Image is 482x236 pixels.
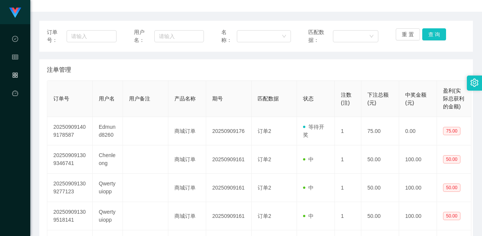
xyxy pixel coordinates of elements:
span: 订单2 [258,156,271,162]
td: 50.00 [361,174,399,202]
input: 请输入 [154,30,204,42]
span: 数据中心 [12,36,18,103]
i: 图标: table [12,51,18,66]
span: 中 [303,185,314,191]
span: 产品名称 [174,96,196,102]
span: 中 [303,156,314,162]
td: 20250909176 [206,117,252,145]
td: 202509091309346741 [47,145,93,174]
td: 1 [335,202,361,230]
span: 订单2 [258,185,271,191]
span: 盈利(实际总获利的金额) [443,88,464,110]
span: 用户名： [134,28,154,44]
td: Qwertyuiopp [93,174,123,202]
i: 图标: check-circle-o [12,32,18,48]
span: 匹配数据： [308,28,333,44]
td: 100.00 [399,174,437,202]
td: 202509091309277123 [47,174,93,202]
td: 50.00 [361,145,399,174]
span: 状态 [303,96,314,102]
span: 用户名 [99,96,115,102]
td: 20250909161 [206,145,252,174]
i: 图标: appstore-o [12,69,18,84]
span: 期号 [212,96,223,102]
span: 50.00 [443,155,460,164]
img: logo.9652507e.png [9,8,21,18]
span: 中 [303,213,314,219]
td: 商城订单 [168,174,206,202]
td: 75.00 [361,117,399,145]
span: 注数(注) [341,92,351,106]
td: 20250909161 [206,174,252,202]
td: 商城订单 [168,117,206,145]
span: 下注总额(元) [367,92,389,106]
span: 50.00 [443,184,460,192]
span: 用户备注 [129,96,150,102]
td: Edmund8260 [93,117,123,145]
td: 0.00 [399,117,437,145]
td: 202509091309518141 [47,202,93,230]
td: Qwertyuiopp [93,202,123,230]
a: 图标: dashboard平台首页 [12,86,18,162]
span: 匹配数据 [258,96,279,102]
i: 图标: down [369,34,374,39]
td: 1 [335,117,361,145]
span: 等待开奖 [303,124,324,138]
td: 1 [335,174,361,202]
span: 订单号： [47,28,67,44]
td: 1 [335,145,361,174]
i: 图标: setting [470,79,479,87]
td: 100.00 [399,145,437,174]
span: 订单2 [258,213,271,219]
span: 订单号 [53,96,69,102]
span: 会员管理 [12,54,18,122]
td: 50.00 [361,202,399,230]
span: 75.00 [443,127,460,135]
i: 图标: down [282,34,286,39]
span: 产品管理 [12,72,18,140]
button: 查 询 [422,28,446,40]
span: 订单2 [258,128,271,134]
span: 注单管理 [47,65,71,74]
td: 商城订单 [168,145,206,174]
td: 20250909161 [206,202,252,230]
td: Chenleong [93,145,123,174]
td: 100.00 [399,202,437,230]
td: 202509091409178587 [47,117,93,145]
button: 重 置 [396,28,420,40]
span: 中奖金额(元) [405,92,426,106]
input: 请输入 [67,30,117,42]
span: 名称： [221,28,237,44]
span: 50.00 [443,212,460,220]
td: 商城订单 [168,202,206,230]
